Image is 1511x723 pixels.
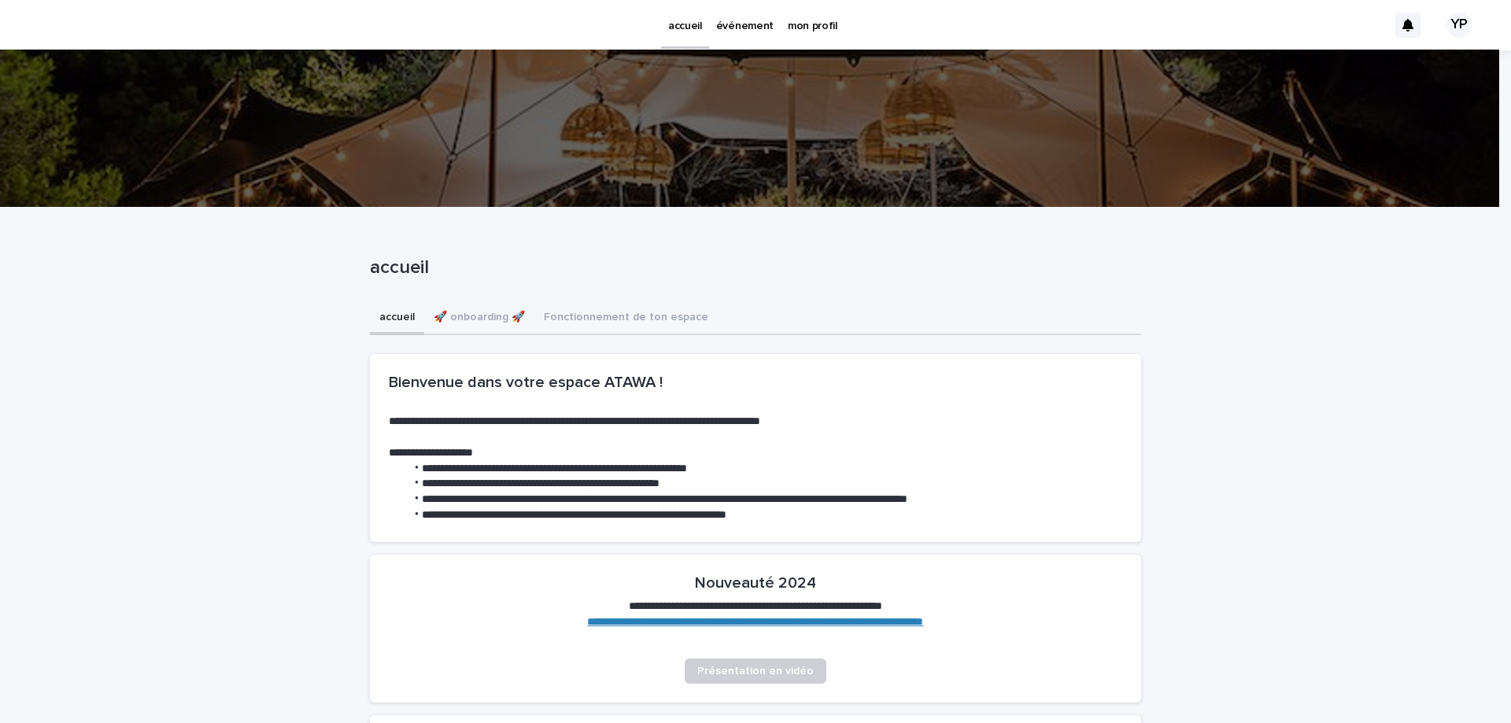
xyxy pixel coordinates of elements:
[370,256,1135,279] p: accueil
[534,302,718,335] button: Fonctionnement de ton espace
[424,302,534,335] button: 🚀 onboarding 🚀
[695,574,816,592] h2: Nouveauté 2024
[697,666,814,677] span: Présentation en vidéo
[31,9,184,41] img: Ls34BcGeRexTGTNfXpUC
[685,658,826,684] a: Présentation en vidéo
[370,302,424,335] button: accueil
[1446,13,1472,38] div: YP
[389,373,1122,392] h2: Bienvenue dans votre espace ATAWA !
